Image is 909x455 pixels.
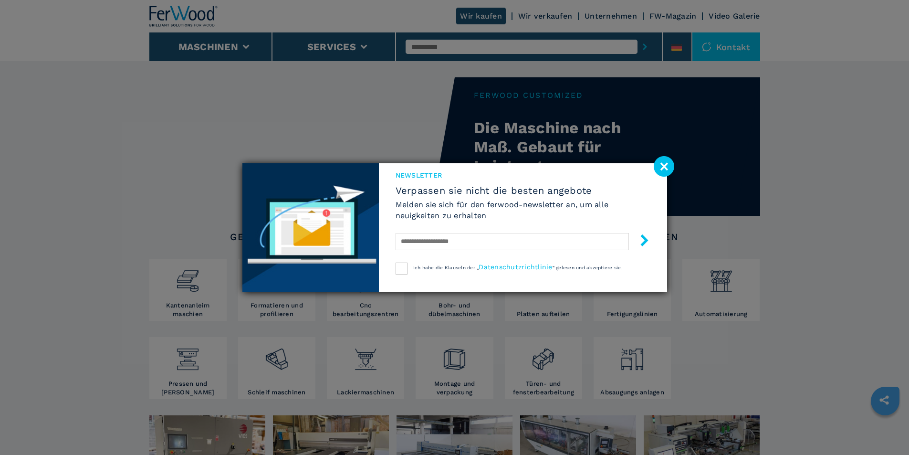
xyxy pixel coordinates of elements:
[629,231,650,253] button: submit-button
[396,170,650,180] span: Newsletter
[479,263,552,271] a: Datenschutzrichtlinie
[413,265,479,270] span: Ich habe die Klauseln der „
[396,185,650,196] span: Verpassen sie nicht die besten angebote
[553,265,623,270] span: “ gelesen und akzeptiere sie.
[242,163,379,292] img: Newsletter image
[396,199,650,221] h6: Melden sie sich für den ferwood-newsletter an, um alle neuigkeiten zu erhalten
